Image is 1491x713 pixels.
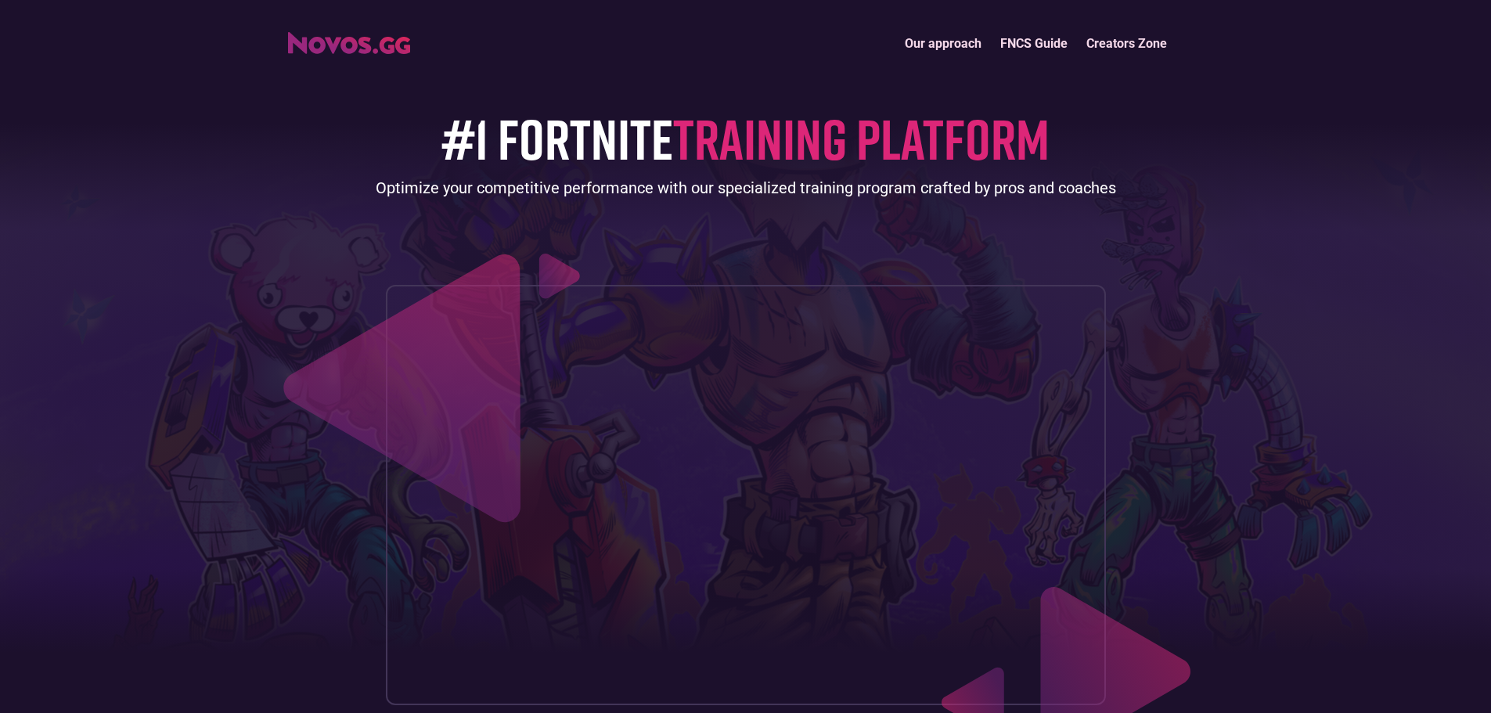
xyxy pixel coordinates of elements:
[441,107,1050,169] h1: #1 FORTNITE
[288,27,410,54] a: home
[991,27,1077,60] a: FNCS Guide
[895,27,991,60] a: Our approach
[399,298,1093,691] iframe: Increase your placement in 14 days (Novos.gg)
[376,177,1116,199] div: Optimize your competitive performance with our specialized training program crafted by pros and c...
[1077,27,1176,60] a: Creators Zone
[673,104,1050,172] span: TRAINING PLATFORM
